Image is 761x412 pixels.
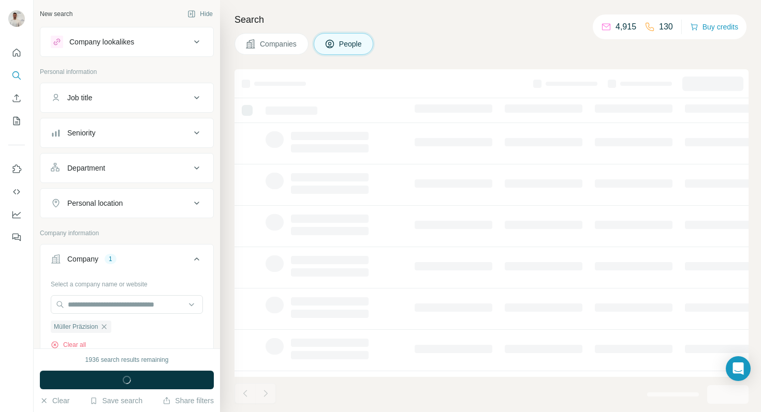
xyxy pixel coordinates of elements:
button: Hide [180,6,220,22]
button: Clear all [51,340,86,349]
p: Company information [40,228,214,238]
button: Company lookalikes [40,29,213,54]
div: Company lookalikes [69,37,134,47]
div: New search [40,9,72,19]
button: Clear [40,395,69,406]
button: My lists [8,112,25,130]
button: Search [8,66,25,85]
button: Use Surfe API [8,182,25,201]
p: Personal information [40,67,214,77]
div: Personal location [67,198,123,208]
button: Company1 [40,247,213,276]
p: 130 [659,21,673,33]
h4: Search [235,12,749,27]
span: People [339,39,363,49]
img: Avatar [8,10,25,27]
span: Müller Präzision [54,322,98,331]
span: Companies [260,39,298,49]
div: Open Intercom Messenger [726,356,751,381]
div: Company [67,254,98,264]
button: Use Surfe on LinkedIn [8,160,25,178]
div: Job title [67,93,92,103]
button: Dashboard [8,205,25,224]
div: 1 [105,254,116,264]
button: Save search [90,395,142,406]
button: Personal location [40,191,213,216]
div: 1936 search results remaining [85,355,169,364]
button: Quick start [8,43,25,62]
button: Job title [40,85,213,110]
button: Share filters [163,395,214,406]
button: Buy credits [690,20,738,34]
p: 4,915 [616,21,636,33]
div: Select a company name or website [51,276,203,289]
button: Department [40,156,213,180]
button: Seniority [40,120,213,145]
div: Department [67,163,105,173]
button: Feedback [8,228,25,247]
button: Enrich CSV [8,89,25,108]
div: Seniority [67,128,95,138]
